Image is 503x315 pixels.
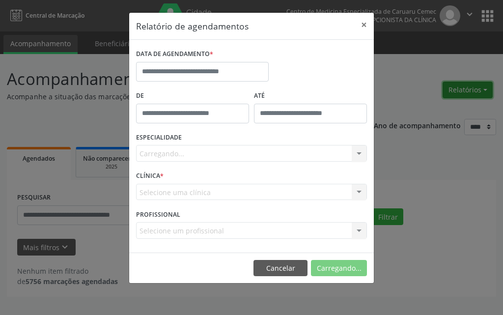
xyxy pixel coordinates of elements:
[311,260,367,277] button: Carregando...
[136,207,180,222] label: PROFISSIONAL
[136,20,249,32] h5: Relatório de agendamentos
[354,13,374,37] button: Close
[136,47,213,62] label: DATA DE AGENDAMENTO
[136,88,249,104] label: De
[254,88,367,104] label: ATÉ
[136,169,164,184] label: CLÍNICA
[253,260,307,277] button: Cancelar
[136,130,182,145] label: ESPECIALIDADE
